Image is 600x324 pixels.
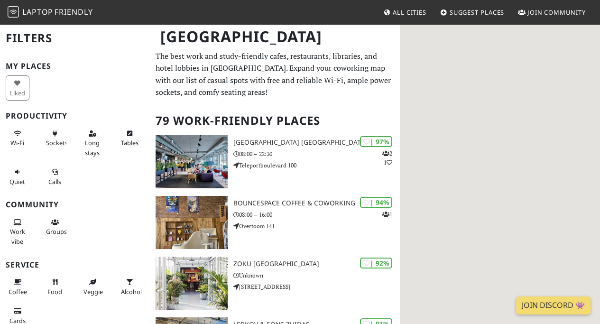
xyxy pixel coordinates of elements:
[382,210,392,219] p: 1
[48,177,61,186] span: Video/audio calls
[393,8,426,17] span: All Cities
[233,139,400,147] h3: [GEOGRAPHIC_DATA] [GEOGRAPHIC_DATA]
[6,111,144,120] h3: Productivity
[156,135,228,188] img: Aristo Meeting Center Amsterdam
[9,177,25,186] span: Quiet
[43,164,67,189] button: Calls
[233,222,400,231] p: Overtoom 141
[8,6,19,18] img: LaptopFriendly
[83,287,103,296] span: Veggie
[43,274,67,299] button: Food
[233,161,400,170] p: Teleportboulevard 100
[121,139,138,147] span: Work-friendly tables
[6,200,144,209] h3: Community
[46,139,68,147] span: Power sockets
[6,164,29,189] button: Quiet
[46,227,67,236] span: Group tables
[156,257,228,310] img: Zoku Amsterdam
[156,50,394,99] p: The best work and study-friendly cafes, restaurants, libraries, and hotel lobbies in [GEOGRAPHIC_...
[150,135,400,188] a: Aristo Meeting Center Amsterdam | 97% 21 [GEOGRAPHIC_DATA] [GEOGRAPHIC_DATA] 08:00 – 22:30 Telepo...
[6,24,144,53] h2: Filters
[81,126,104,160] button: Long stays
[233,210,400,219] p: 08:00 – 16:00
[6,62,144,71] h3: My Places
[85,139,100,157] span: Long stays
[233,199,400,207] h3: BounceSpace Coffee & Coworking
[150,257,400,310] a: Zoku Amsterdam | 92% Zoku [GEOGRAPHIC_DATA] Unknown [STREET_ADDRESS]
[43,214,67,240] button: Groups
[6,260,144,269] h3: Service
[153,24,398,50] h1: [GEOGRAPHIC_DATA]
[47,287,62,296] span: Food
[516,296,591,315] a: Join Discord 👾
[156,106,394,135] h2: 79 Work-Friendly Places
[118,274,142,299] button: Alcohol
[6,126,29,151] button: Wi-Fi
[514,4,590,21] a: Join Community
[81,274,104,299] button: Veggie
[233,282,400,291] p: [STREET_ADDRESS]
[450,8,505,17] span: Suggest Places
[233,260,400,268] h3: Zoku [GEOGRAPHIC_DATA]
[156,196,228,249] img: BounceSpace Coffee & Coworking
[379,4,430,21] a: All Cities
[233,149,400,158] p: 08:00 – 22:30
[55,7,92,17] span: Friendly
[360,197,392,208] div: | 94%
[43,126,67,151] button: Sockets
[150,196,400,249] a: BounceSpace Coffee & Coworking | 94% 1 BounceSpace Coffee & Coworking 08:00 – 16:00 Overtoom 141
[10,139,24,147] span: Stable Wi-Fi
[360,136,392,147] div: | 97%
[6,214,29,249] button: Work vibe
[9,287,27,296] span: Coffee
[436,4,508,21] a: Suggest Places
[118,126,142,151] button: Tables
[382,149,392,167] p: 2 1
[527,8,586,17] span: Join Community
[121,287,142,296] span: Alcohol
[8,4,93,21] a: LaptopFriendly LaptopFriendly
[10,227,25,245] span: People working
[6,274,29,299] button: Coffee
[22,7,53,17] span: Laptop
[233,271,400,280] p: Unknown
[360,258,392,268] div: | 92%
